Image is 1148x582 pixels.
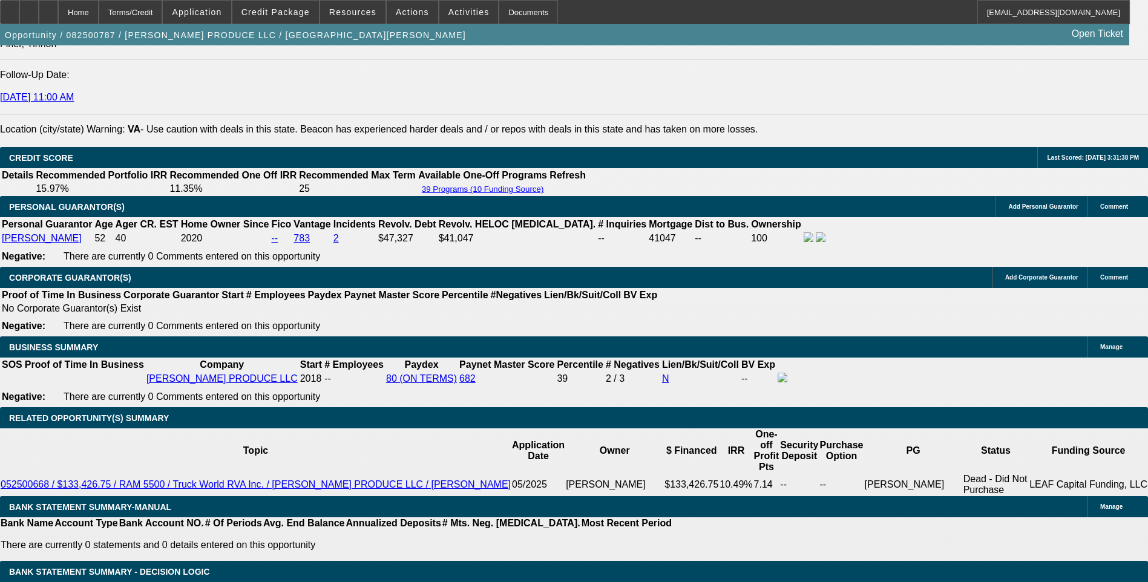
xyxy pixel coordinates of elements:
[438,232,597,245] td: $41,047
[387,1,438,24] button: Actions
[664,428,719,473] th: $ Financed
[664,473,719,496] td: $133,426.75
[344,290,439,300] b: Paynet Master Score
[241,7,310,17] span: Credit Package
[1008,203,1078,210] span: Add Personal Guarantor
[1067,24,1128,44] a: Open Ticket
[221,290,243,300] b: Start
[662,373,669,384] a: N
[298,169,416,181] th: Recommended Max Term
[1100,344,1123,350] span: Manage
[5,30,466,40] span: Opportunity / 082500787 / [PERSON_NAME] PRODUCE LLC / [GEOGRAPHIC_DATA][PERSON_NAME]
[816,232,825,242] img: linkedin-icon.png
[1029,473,1148,496] td: LEAF Capital Funding, LLC
[741,359,775,370] b: BV Exp
[35,169,168,181] th: Recommended Portfolio IRR
[753,473,780,496] td: 7.14
[741,372,776,385] td: --
[294,233,310,243] a: 783
[64,251,320,261] span: There are currently 0 Comments entered on this opportunity
[459,359,554,370] b: Paynet Master Score
[606,373,660,384] div: 2 / 3
[1100,274,1128,281] span: Comment
[1100,203,1128,210] span: Comment
[324,359,384,370] b: # Employees
[405,359,439,370] b: Paydex
[779,473,819,496] td: --
[963,473,1029,496] td: Dead - Did Not Purchase
[232,1,319,24] button: Credit Package
[378,232,437,245] td: $47,327
[442,517,581,529] th: # Mts. Neg. [MEDICAL_DATA].
[459,373,476,384] a: 682
[271,233,278,243] a: --
[864,428,963,473] th: PG
[557,359,603,370] b: Percentile
[300,372,323,385] td: 2018
[565,473,664,496] td: [PERSON_NAME]
[1,479,511,489] a: 052500668 / $133,426.75 / RAM 5500 / Truck World RVA Inc. / [PERSON_NAME] PRODUCE LLC / [PERSON_N...
[115,232,179,245] td: 40
[35,183,168,195] td: 15.97%
[1029,428,1148,473] th: Funding Source
[1047,154,1139,161] span: Last Scored: [DATE] 3:31:38 PM
[9,413,169,423] span: RELATED OPPORTUNITY(S) SUMMARY
[271,219,291,229] b: Fico
[1,169,34,181] th: Details
[2,251,45,261] b: Negative:
[116,219,179,229] b: Ager CR. EST
[1,359,23,371] th: SOS
[549,169,586,181] th: Refresh
[557,373,603,384] div: 39
[439,1,499,24] button: Activities
[181,219,269,229] b: Home Owner Since
[146,373,298,384] a: [PERSON_NAME] PRODUCE LLC
[64,321,320,331] span: There are currently 0 Comments entered on this opportunity
[606,359,660,370] b: # Negatives
[9,273,131,283] span: CORPORATE GUARANTOR(S)
[511,473,565,496] td: 05/2025
[649,219,692,229] b: Mortgage
[54,517,119,529] th: Account Type
[1,289,122,301] th: Proof of Time In Business
[1,302,663,315] td: No Corporate Guarantor(s) Exist
[378,219,436,229] b: Revolv. Debt
[695,219,749,229] b: Dist to Bus.
[598,219,646,229] b: # Inquiries
[753,428,780,473] th: One-off Profit Pts
[298,183,416,195] td: 25
[169,183,297,195] td: 11.35%
[1,540,672,551] p: There are currently 0 statements and 0 details entered on this opportunity
[263,517,346,529] th: Avg. End Balance
[119,517,205,529] th: Bank Account NO.
[418,184,548,194] button: 39 Programs (10 Funding Source)
[128,124,140,134] b: VA
[308,290,342,300] b: Paydex
[750,232,802,245] td: 100
[439,219,596,229] b: Revolv. HELOC [MEDICAL_DATA].
[963,428,1029,473] th: Status
[864,473,963,496] td: [PERSON_NAME]
[333,219,376,229] b: Incidents
[2,233,82,243] a: [PERSON_NAME]
[648,232,693,245] td: 41047
[1100,503,1123,510] span: Manage
[694,232,749,245] td: --
[778,373,787,382] img: facebook-icon.png
[324,373,331,384] span: --
[64,391,320,402] span: There are currently 0 Comments entered on this opportunity
[163,1,231,24] button: Application
[94,219,113,229] b: Age
[751,219,801,229] b: Ownership
[169,169,297,181] th: Recommended One Off IRR
[9,567,210,577] span: Bank Statement Summary - Decision Logic
[300,359,322,370] b: Start
[128,124,758,134] label: - Use caution with deals in this state. Beacon has experienced harder deals and / or repos with d...
[246,290,306,300] b: # Employees
[329,7,376,17] span: Resources
[294,219,330,229] b: Vantage
[320,1,385,24] button: Resources
[544,290,621,300] b: Lien/Bk/Suit/Coll
[819,473,864,496] td: --
[94,232,113,245] td: 52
